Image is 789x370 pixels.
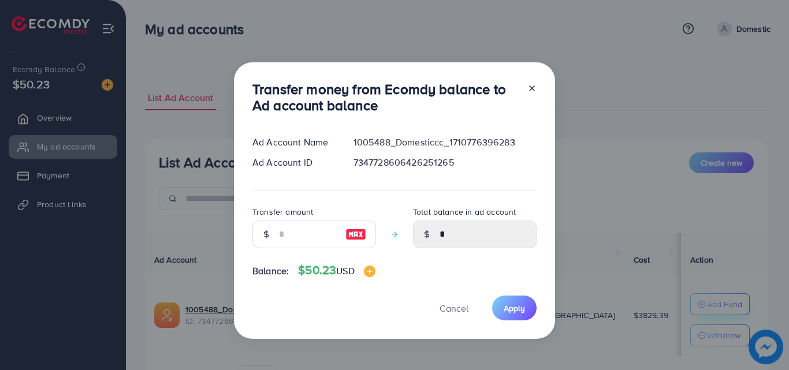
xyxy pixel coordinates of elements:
img: image [364,266,375,277]
div: Ad Account ID [243,156,344,169]
button: Apply [492,296,537,320]
button: Cancel [425,296,483,320]
h3: Transfer money from Ecomdy balance to Ad account balance [252,81,518,114]
h4: $50.23 [298,263,375,278]
span: Balance: [252,264,289,278]
img: image [345,227,366,241]
span: USD [336,264,354,277]
div: Ad Account Name [243,136,344,149]
label: Total balance in ad account [413,206,516,218]
div: 7347728606426251265 [344,156,546,169]
span: Cancel [440,302,468,315]
span: Apply [504,302,525,314]
div: 1005488_Domesticcc_1710776396283 [344,136,546,149]
label: Transfer amount [252,206,313,218]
